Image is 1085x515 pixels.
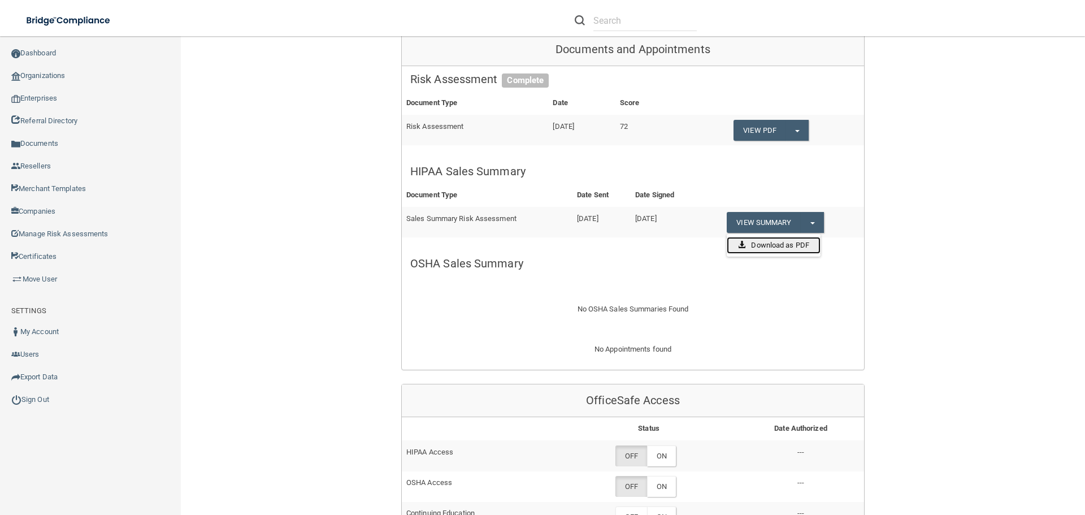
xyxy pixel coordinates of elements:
img: ic_user_dark.df1a06c3.png [11,327,20,336]
iframe: Drift Widget Chat Controller [889,435,1071,480]
p: --- [742,476,860,490]
td: Risk Assessment [402,115,548,145]
div: OfficeSafe Access [402,384,864,417]
h5: OSHA Sales Summary [410,257,856,270]
div: Documents and Appointments [402,33,864,66]
td: 72 [615,115,679,145]
div: No OSHA Sales Summaries Found [402,289,864,330]
th: Document Type [402,92,548,115]
a: Download as PDF [727,237,821,254]
h5: HIPAA Sales Summary [410,165,856,178]
td: [DATE] [572,207,631,237]
th: Score [615,92,679,115]
img: ic_dashboard_dark.d01f4a41.png [11,49,20,58]
td: Sales Summary Risk Assessment [402,207,572,237]
a: View PDF [734,120,785,141]
th: Date Signed [631,184,700,207]
td: OSHA Access [402,471,560,502]
th: Date Sent [572,184,631,207]
img: ic_reseller.de258add.png [11,162,20,171]
img: icon-documents.8dae5593.png [11,140,20,149]
span: Complete [502,73,549,88]
div: No Appointments found [402,343,864,370]
td: HIPAA Access [402,440,560,471]
p: --- [742,445,860,459]
input: Search [593,10,697,31]
th: Status [560,417,737,440]
a: View Summary [727,212,800,233]
img: icon-export.b9366987.png [11,373,20,382]
img: briefcase.64adab9b.png [11,274,23,285]
label: OFF [615,445,647,466]
img: enterprise.0d942306.png [11,95,20,103]
th: Date [548,92,615,115]
img: ic-search.3b580494.png [575,15,585,25]
label: SETTINGS [11,304,46,318]
img: icon-users.e205127d.png [11,350,20,359]
img: ic_power_dark.7ecde6b1.png [11,395,21,405]
img: bridge_compliance_login_screen.278c3ca4.svg [17,9,121,32]
th: Date Authorized [737,417,864,440]
label: ON [647,445,676,466]
label: OFF [615,476,647,497]
label: ON [647,476,676,497]
td: [DATE] [631,207,700,237]
img: organization-icon.f8decf85.png [11,72,20,81]
h5: Risk Assessment [410,73,856,85]
th: Document Type [402,184,572,207]
td: [DATE] [548,115,615,145]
